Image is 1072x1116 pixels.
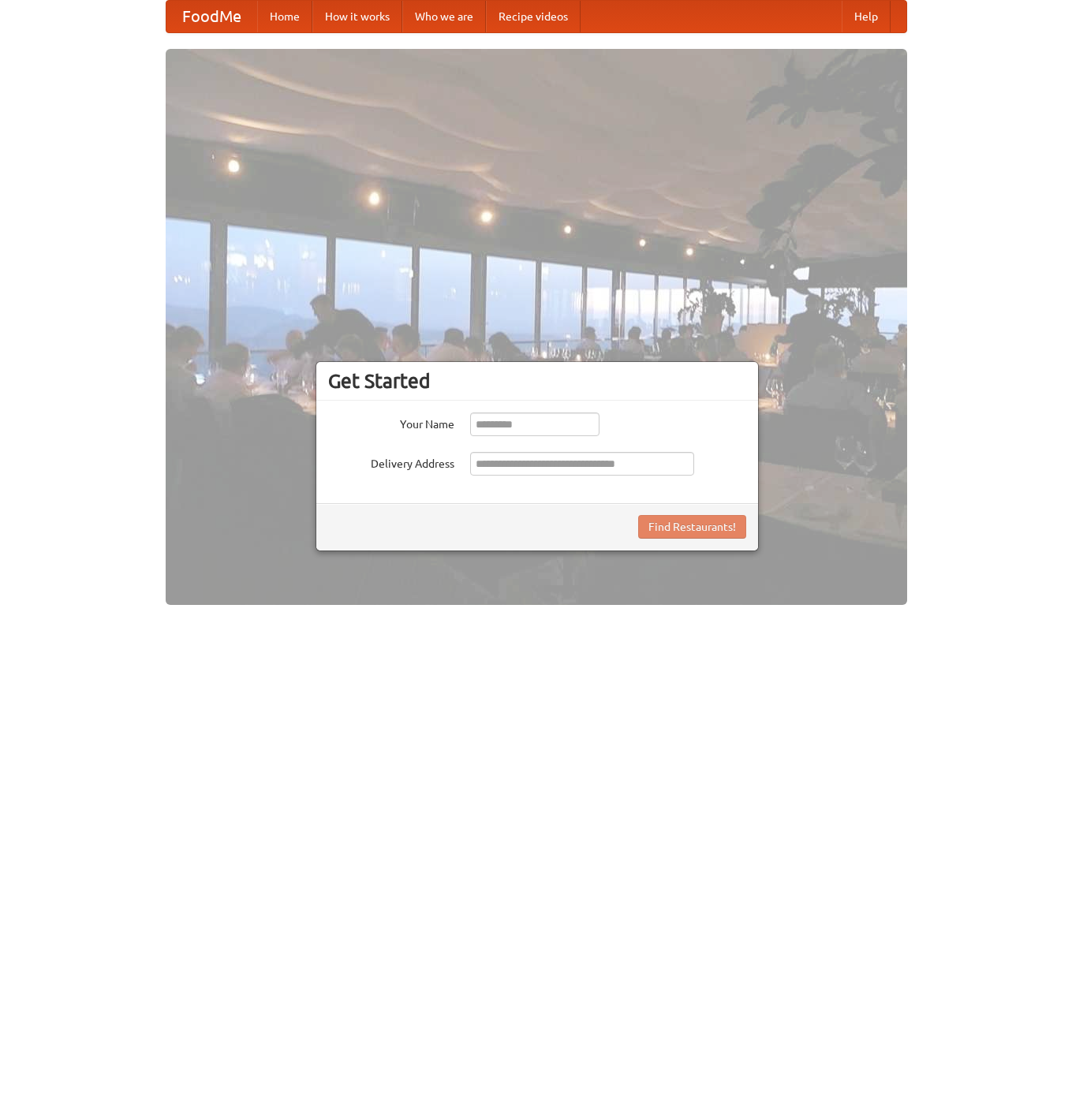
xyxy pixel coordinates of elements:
[166,1,257,32] a: FoodMe
[486,1,581,32] a: Recipe videos
[402,1,486,32] a: Who we are
[328,452,454,472] label: Delivery Address
[328,369,746,393] h3: Get Started
[328,412,454,432] label: Your Name
[638,515,746,539] button: Find Restaurants!
[842,1,891,32] a: Help
[257,1,312,32] a: Home
[312,1,402,32] a: How it works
